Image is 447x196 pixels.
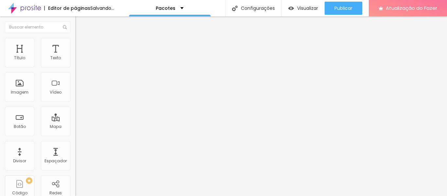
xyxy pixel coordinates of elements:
[50,124,62,129] font: Mapa
[282,2,325,15] button: Visualizar
[75,16,447,196] iframe: Editor
[156,5,175,11] font: Pacotes
[90,6,114,10] div: Salvando...
[232,6,238,11] img: Ícone
[14,55,25,61] font: Título
[11,89,28,95] font: Imagem
[45,158,67,164] font: Espaçador
[386,5,437,11] font: Atualização do Fazer
[50,55,61,61] font: Texto
[325,2,362,15] button: Publicar
[241,5,275,11] font: Configurações
[297,5,318,11] font: Visualizar
[334,5,352,11] font: Publicar
[50,89,62,95] font: Vídeo
[288,6,294,11] img: view-1.svg
[5,21,70,33] input: Buscar elemento
[63,25,67,29] img: Ícone
[13,158,26,164] font: Divisor
[14,124,26,129] font: Botão
[48,5,90,11] font: Editor de páginas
